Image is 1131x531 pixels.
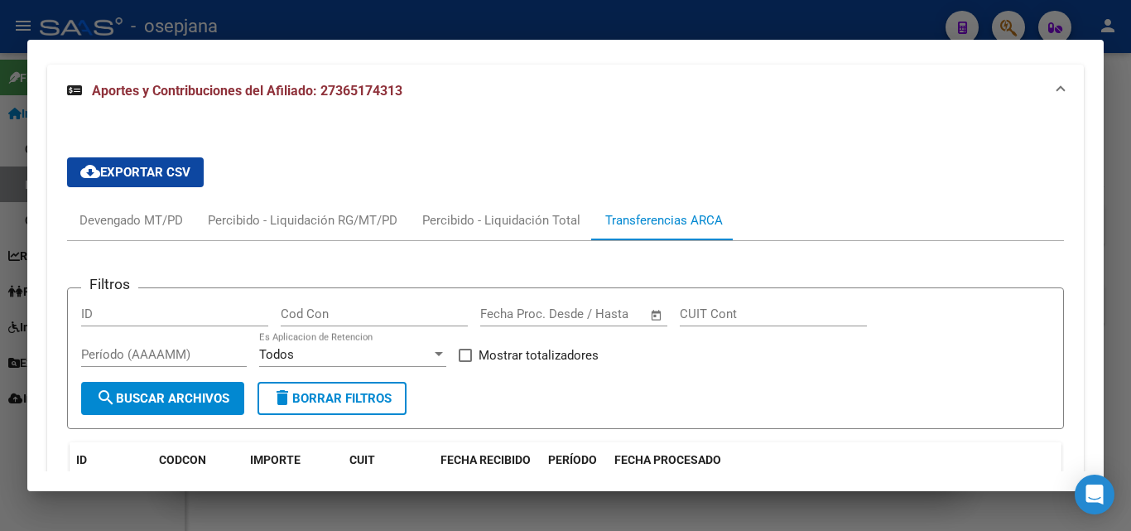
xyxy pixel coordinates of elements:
div: Transferencias ARCA [605,211,723,229]
datatable-header-cell: ID [70,442,152,497]
button: Borrar Filtros [257,382,407,415]
mat-expansion-panel-header: Aportes y Contribuciones del Afiliado: 27365174313 [47,65,1084,118]
input: Fecha inicio [480,307,547,321]
mat-icon: delete [272,388,292,408]
datatable-header-cell: PERÍODO [541,442,608,497]
div: Percibido - Liquidación RG/MT/PD [208,211,397,229]
span: Todos [259,347,294,362]
mat-icon: cloud_download [80,162,100,181]
button: Buscar Archivos [81,382,244,415]
datatable-header-cell: FECHA RECIBIDO [434,442,541,497]
span: ID [76,453,87,466]
input: Fecha fin [562,307,643,321]
span: FECHA RECIBIDO [440,453,531,466]
span: IMPORTE [250,453,301,466]
div: Percibido - Liquidación Total [422,211,580,229]
span: Mostrar totalizadores [479,345,599,365]
span: FECHA PROCESADO [614,453,721,466]
datatable-header-cell: CODCON [152,442,210,497]
button: Open calendar [647,306,667,325]
div: Open Intercom Messenger [1075,475,1114,514]
span: PERÍODO [548,453,597,466]
div: Devengado MT/PD [79,211,183,229]
datatable-header-cell: CUIT [343,442,434,497]
span: CUIT [349,453,375,466]
span: Borrar Filtros [272,391,392,406]
datatable-header-cell: FECHA PROCESADO [608,442,732,497]
span: Buscar Archivos [96,391,229,406]
span: Aportes y Contribuciones del Afiliado: 27365174313 [92,83,402,99]
button: Exportar CSV [67,157,204,187]
mat-icon: search [96,388,116,408]
span: CODCON [159,453,206,466]
span: Exportar CSV [80,165,190,180]
datatable-header-cell: IMPORTE [243,442,343,497]
h3: Filtros [81,275,138,293]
